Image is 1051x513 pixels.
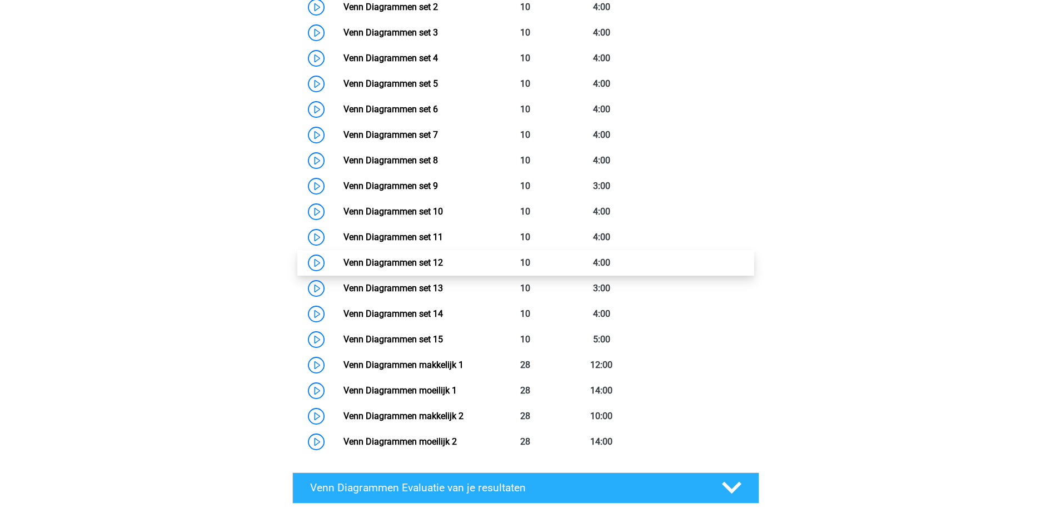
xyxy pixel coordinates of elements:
a: Venn Diagrammen set 13 [343,283,443,293]
a: Venn Diagrammen set 7 [343,130,438,140]
a: Venn Diagrammen set 12 [343,257,443,268]
a: Venn Diagrammen set 4 [343,53,438,63]
a: Venn Diagrammen makkelijk 2 [343,411,464,421]
a: Venn Diagrammen set 3 [343,27,438,38]
a: Venn Diagrammen set 9 [343,181,438,191]
a: Venn Diagrammen makkelijk 1 [343,360,464,370]
a: Venn Diagrammen moeilijk 2 [343,436,457,447]
a: Venn Diagrammen set 15 [343,334,443,345]
a: Venn Diagrammen set 8 [343,155,438,166]
a: Venn Diagrammen moeilijk 1 [343,385,457,396]
a: Venn Diagrammen set 14 [343,308,443,319]
a: Venn Diagrammen set 11 [343,232,443,242]
a: Venn Diagrammen set 2 [343,2,438,12]
h4: Venn Diagrammen Evaluatie van je resultaten [310,481,704,494]
a: Venn Diagrammen set 5 [343,78,438,89]
a: Venn Diagrammen set 10 [343,206,443,217]
a: Venn Diagrammen set 6 [343,104,438,114]
a: Venn Diagrammen Evaluatie van je resultaten [288,472,764,504]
